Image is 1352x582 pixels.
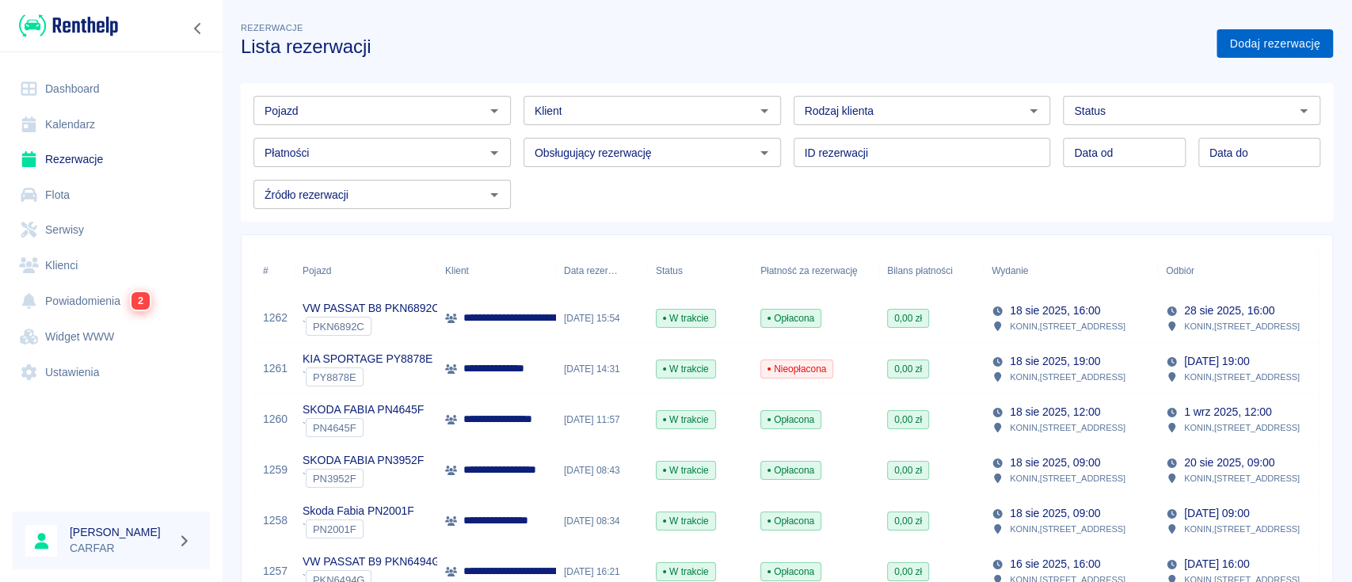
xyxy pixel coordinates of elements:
p: Skoda Fabia PN2001F [303,503,414,519]
div: Status [656,249,683,293]
a: Powiadomienia2 [13,283,210,319]
div: Wydanie [984,249,1158,293]
a: Widget WWW [13,319,210,355]
p: KONIN , [STREET_ADDRESS] [1010,522,1125,536]
div: [DATE] 14:31 [556,344,648,394]
div: Status [648,249,752,293]
a: Serwisy [13,212,210,248]
div: ` [303,418,424,437]
a: Dodaj rezerwację [1217,29,1333,59]
span: Opłacona [761,565,821,579]
span: PY8878E [307,371,363,383]
span: 0,00 zł [888,514,928,528]
input: DD.MM.YYYY [1063,138,1185,167]
button: Otwórz [483,184,505,206]
p: KONIN , [STREET_ADDRESS] [1184,319,1300,333]
span: W trakcie [657,311,715,325]
input: DD.MM.YYYY [1198,138,1320,167]
div: ` [303,367,432,386]
p: CARFAR [70,540,171,557]
div: [DATE] 08:34 [556,496,648,546]
span: Nieopłacona [761,362,832,376]
p: 16 sie 2025, 16:00 [1010,556,1100,572]
button: Otwórz [753,142,775,164]
a: 1261 [263,360,288,377]
span: 2 [131,292,150,310]
button: Otwórz [1293,100,1315,122]
h6: [PERSON_NAME] [70,524,171,540]
div: Klient [445,249,469,293]
div: [DATE] 08:43 [556,445,648,496]
p: [DATE] 19:00 [1184,353,1249,370]
a: Rezerwacje [13,142,210,177]
span: PN4645F [307,422,363,434]
span: Opłacona [761,311,821,325]
a: Kalendarz [13,107,210,143]
p: SKODA FABIA PN3952F [303,452,424,469]
button: Sort [1028,260,1050,282]
p: 18 sie 2025, 16:00 [1010,302,1100,319]
span: W trakcie [657,514,715,528]
button: Otwórz [1023,100,1045,122]
span: 0,00 zł [888,311,928,325]
div: [DATE] 15:54 [556,293,648,344]
a: 1260 [263,411,288,428]
p: KONIN , [STREET_ADDRESS] [1010,420,1125,435]
p: KONIN , [STREET_ADDRESS] [1010,471,1125,485]
p: KONIN , [STREET_ADDRESS] [1184,522,1300,536]
a: 1262 [263,310,288,326]
p: 18 sie 2025, 09:00 [1010,505,1100,522]
a: 1259 [263,462,288,478]
button: Sort [618,260,640,282]
div: Bilans płatności [887,249,953,293]
div: Płatność za rezerwację [760,249,858,293]
span: PN2001F [307,523,363,535]
span: PN3952F [307,473,363,485]
div: Płatność za rezerwację [752,249,879,293]
a: 1258 [263,512,288,529]
span: W trakcie [657,413,715,427]
span: 0,00 zł [888,463,928,477]
span: Opłacona [761,413,821,427]
div: Pojazd [303,249,331,293]
div: ` [303,519,414,538]
p: VW PASSAT B9 PKN6494G [303,553,440,570]
span: 0,00 zł [888,413,928,427]
div: Odbiór [1166,249,1194,293]
p: 28 sie 2025, 16:00 [1184,302,1274,319]
p: 18 sie 2025, 09:00 [1010,455,1100,471]
img: Renthelp logo [19,13,118,39]
h3: Lista rezerwacji [241,36,1204,58]
div: Data rezerwacji [556,249,648,293]
span: 0,00 zł [888,362,928,376]
a: Flota [13,177,210,213]
button: Otwórz [753,100,775,122]
a: Dashboard [13,71,210,107]
span: Opłacona [761,514,821,528]
span: PKN6892C [307,321,371,333]
p: KONIN , [STREET_ADDRESS] [1184,471,1300,485]
p: [DATE] 16:00 [1184,556,1249,572]
div: Pojazd [295,249,437,293]
p: 18 sie 2025, 19:00 [1010,353,1100,370]
p: 1 wrz 2025, 12:00 [1184,404,1271,420]
a: Renthelp logo [13,13,118,39]
span: 0,00 zł [888,565,928,579]
p: KIA SPORTAGE PY8878E [303,351,432,367]
div: Klient [437,249,556,293]
span: Opłacona [761,463,821,477]
div: Odbiór [1158,249,1332,293]
div: [DATE] 11:57 [556,394,648,445]
div: # [263,249,268,293]
button: Sort [1194,260,1217,282]
span: W trakcie [657,362,715,376]
div: ` [303,469,424,488]
p: KONIN , [STREET_ADDRESS] [1184,420,1300,435]
span: W trakcie [657,463,715,477]
div: ` [303,317,440,336]
div: # [255,249,295,293]
p: 18 sie 2025, 12:00 [1010,404,1100,420]
p: KONIN , [STREET_ADDRESS] [1010,319,1125,333]
div: Bilans płatności [879,249,984,293]
div: Data rezerwacji [564,249,618,293]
